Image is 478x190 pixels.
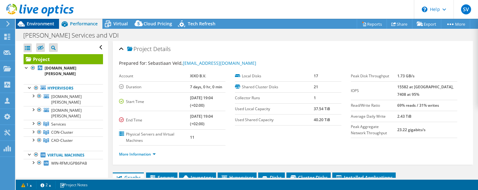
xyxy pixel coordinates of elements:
span: Performance [70,21,98,27]
a: CON-Cluster [24,128,103,136]
span: Virtual [113,21,128,27]
label: IOPS [351,88,397,94]
span: Services [51,121,66,127]
span: Servers [149,174,174,181]
b: 15582 at [GEOGRAPHIC_DATA], 7408 at 95% [397,84,454,97]
span: Project [127,46,152,52]
span: Graphs [116,174,141,181]
a: CAD-Cluster [24,136,103,145]
label: Physical Servers and Virtual Machines [119,131,190,144]
span: Installed Applications [335,174,393,181]
b: 17 [314,73,318,79]
span: Sebastiaan Veld, [148,60,256,66]
a: [DOMAIN_NAME][PERSON_NAME] [24,106,103,120]
span: [DOMAIN_NAME][PERSON_NAME] [51,94,82,105]
svg: \n [422,7,427,12]
a: More Information [119,151,156,157]
label: Read/Write Ratio [351,102,397,109]
b: 37.54 TiB [314,106,330,111]
span: Disks [261,174,282,181]
a: Reports [357,19,387,29]
span: SV [461,4,471,14]
label: Shared Cluster Disks [235,84,314,90]
a: 1 [17,181,36,189]
a: Share [387,19,412,29]
a: Services [24,120,103,128]
label: Used Local Capacity [235,106,314,112]
label: Used Shared Capacity [235,117,314,123]
a: Export [412,19,441,29]
span: Hypervisor [221,174,253,181]
a: Project Notes [55,181,92,189]
b: 23.22 gigabits/s [397,127,426,132]
a: [DOMAIN_NAME][PERSON_NAME] [24,64,103,78]
span: Cloud Pricing [144,21,172,27]
a: Hypervisors [24,84,103,92]
b: [DATE] 19:04 (+02:00) [190,114,213,126]
span: CAD-Cluster [51,138,73,143]
span: Cluster Disks [290,174,328,181]
a: 2 [36,181,56,189]
label: Duration [119,84,190,90]
b: [DOMAIN_NAME][PERSON_NAME] [45,65,76,76]
b: XIXO B.V. [190,73,206,79]
span: WIN-RFMUGPB6PAB [51,161,87,166]
b: 69% reads / 31% writes [397,103,439,108]
b: 11 [190,135,194,140]
label: Average Daily Write [351,113,397,120]
label: Peak Aggregate Network Throughput [351,124,397,136]
label: Collector Runs [235,95,314,101]
b: 7 days, 0 hr, 0 min [190,84,222,90]
label: Start Time [119,99,190,105]
span: Environment [27,21,54,27]
span: [DOMAIN_NAME][PERSON_NAME] [51,108,82,119]
b: 1.73 GB/s [397,73,415,79]
span: CON-Cluster [51,130,73,135]
h1: [PERSON_NAME] Services and VDI [20,32,128,39]
b: 2.43 TiB [397,114,411,119]
b: [DATE] 19:04 (+02:00) [190,95,213,108]
span: Tech Refresh [188,21,215,27]
label: Local Disks [235,73,314,79]
b: 21 [314,84,318,90]
label: Account [119,73,190,79]
a: More [441,19,470,29]
a: WIN-RFMUGPB6PAB [24,159,103,167]
b: 40.20 TiB [314,117,330,122]
span: Inventory [182,174,213,181]
a: Virtual Machines [24,151,103,159]
label: End Time [119,117,190,123]
a: [DOMAIN_NAME][PERSON_NAME] [24,92,103,106]
label: Prepared for: [119,60,147,66]
b: 1 [314,95,316,100]
span: Details [153,45,171,53]
label: Peak Disk Throughput [351,73,397,79]
a: Project [24,54,103,64]
a: [EMAIL_ADDRESS][DOMAIN_NAME] [183,60,256,66]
